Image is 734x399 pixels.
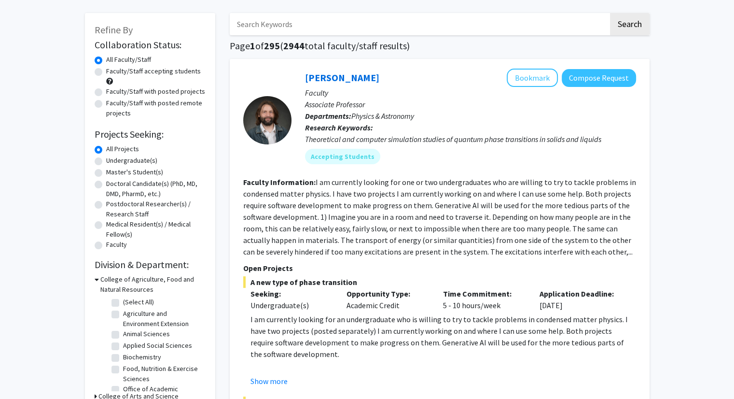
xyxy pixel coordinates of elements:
[305,87,636,99] p: Faculty
[106,219,206,240] label: Medical Resident(s) / Medical Fellow(s)
[250,288,332,299] p: Seeking:
[250,313,636,360] p: I am currently looking for an undergraduate who is willing to try to tackle problems in condensed...
[443,288,525,299] p: Time Commitment:
[250,375,288,387] button: Show more
[243,177,316,187] b: Faculty Information:
[305,71,379,84] a: [PERSON_NAME]
[106,98,206,118] label: Faculty/Staff with posted remote projects
[305,133,636,145] div: Theoretical and computer simulation studies of quantum phase transitions in solids and liquids
[507,69,558,87] button: Add Wouter Montfrooij to Bookmarks
[95,128,206,140] h2: Projects Seeking:
[305,123,373,132] b: Research Keywords:
[351,111,414,121] span: Physics & Astronomy
[123,341,192,351] label: Applied Social Sciences
[123,297,154,307] label: (Select All)
[95,39,206,51] h2: Collaboration Status:
[230,13,609,35] input: Search Keywords
[243,276,636,288] span: A new type of phase transition
[436,288,532,311] div: 5 - 10 hours/week
[250,40,255,52] span: 1
[562,69,636,87] button: Compose Request to Wouter Montfrooij
[106,167,163,177] label: Master's Student(s)
[230,40,650,52] h1: Page of ( total faculty/staff results)
[7,356,41,392] iframe: Chat
[540,288,622,299] p: Application Deadline:
[532,288,629,311] div: [DATE]
[106,179,206,199] label: Doctoral Candidate(s) (PhD, MD, DMD, PharmD, etc.)
[106,240,127,250] label: Faculty
[123,329,170,339] label: Animal Sciences
[264,40,280,52] span: 295
[243,177,636,256] fg-read-more: I am currently looking for one or two undergraduates who are willing to try to tackle problems in...
[95,24,133,36] span: Refine By
[305,111,351,121] b: Departments:
[95,259,206,271] h2: Division & Department:
[100,274,206,295] h3: College of Agriculture, Food and Natural Resources
[106,55,151,65] label: All Faculty/Staff
[106,199,206,219] label: Postdoctoral Researcher(s) / Research Staff
[123,364,203,384] label: Food, Nutrition & Exercise Sciences
[339,288,436,311] div: Academic Credit
[106,156,157,166] label: Undergraduate(s)
[346,288,429,299] p: Opportunity Type:
[610,13,650,35] button: Search
[250,299,332,311] div: Undergraduate(s)
[123,352,161,362] label: Biochemistry
[243,262,636,274] p: Open Projects
[106,66,201,76] label: Faculty/Staff accepting students
[106,86,205,97] label: Faculty/Staff with posted projects
[106,144,139,154] label: All Projects
[123,309,203,329] label: Agriculture and Environment Extension
[283,40,305,52] span: 2944
[305,99,636,110] p: Associate Professor
[305,149,380,164] mat-chip: Accepting Students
